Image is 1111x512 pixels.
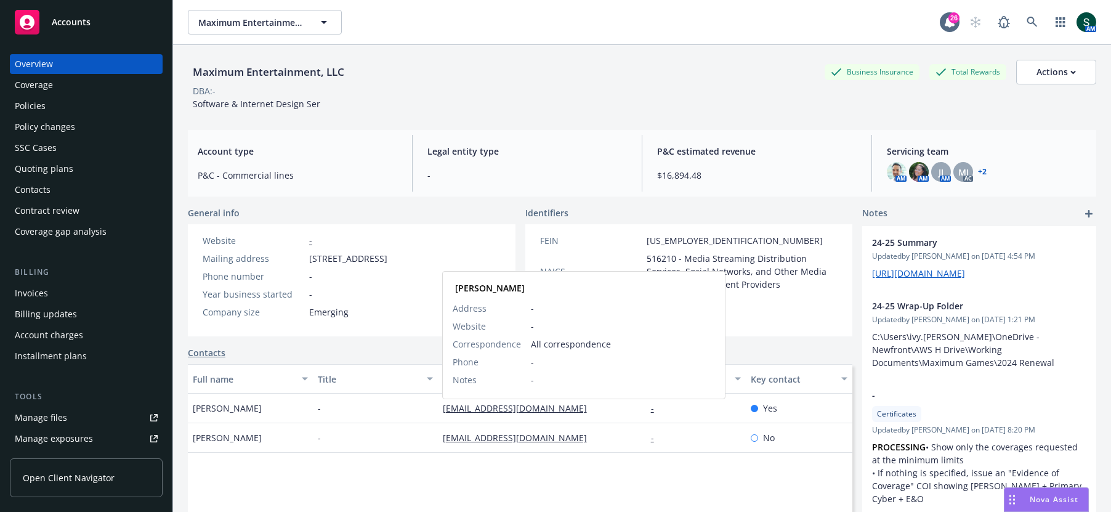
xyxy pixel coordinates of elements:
[309,235,312,246] a: -
[887,162,907,182] img: photo
[1030,494,1078,505] span: Nova Assist
[657,145,857,158] span: P&C estimated revenue
[193,98,320,110] span: Software & Internet Design Ser
[15,75,53,95] div: Coverage
[455,282,525,294] strong: [PERSON_NAME]
[453,338,521,351] span: Correspondence
[909,162,929,182] img: photo
[203,252,304,265] div: Mailing address
[1081,206,1096,221] a: add
[23,471,115,484] span: Open Client Navigator
[318,402,321,415] span: -
[52,17,91,27] span: Accounts
[862,226,1096,290] div: 24-25 SummaryUpdatedby [PERSON_NAME] on [DATE] 4:54 PM[URL][DOMAIN_NAME]
[313,364,438,394] button: Title
[453,373,477,386] span: Notes
[531,356,715,368] span: -
[309,288,312,301] span: -
[188,206,240,219] span: General info
[193,431,262,444] span: [PERSON_NAME]
[825,64,919,79] div: Business Insurance
[651,432,664,444] a: -
[540,265,642,278] div: NAICS
[10,325,163,345] a: Account charges
[872,441,926,453] strong: PROCESSING
[1016,60,1096,84] button: Actions
[10,408,163,428] a: Manage files
[862,290,1096,379] div: 24-25 Wrap-Up FolderUpdatedby [PERSON_NAME] on [DATE] 1:21 PMC:\Users\ivy.[PERSON_NAME]\OneDrive ...
[453,302,487,315] span: Address
[929,64,1006,79] div: Total Rewards
[203,306,304,319] div: Company size
[15,222,107,242] div: Coverage gap analysis
[1036,60,1076,84] div: Actions
[453,320,486,333] span: Website
[651,402,664,414] a: -
[15,346,87,366] div: Installment plans
[203,270,304,283] div: Phone number
[15,180,50,200] div: Contacts
[872,314,1086,325] span: Updated by [PERSON_NAME] on [DATE] 1:21 PM
[978,168,987,176] a: +2
[763,402,777,415] span: Yes
[427,145,627,158] span: Legal entity type
[15,54,53,74] div: Overview
[15,159,73,179] div: Quoting plans
[10,201,163,221] a: Contract review
[438,364,646,394] button: Email
[309,252,387,265] span: [STREET_ADDRESS]
[309,306,349,319] span: Emerging
[10,96,163,116] a: Policies
[958,166,969,179] span: MJ
[872,251,1086,262] span: Updated by [PERSON_NAME] on [DATE] 4:54 PM
[10,429,163,449] a: Manage exposures
[203,234,304,247] div: Website
[188,346,225,359] a: Contacts
[887,145,1086,158] span: Servicing team
[872,425,1086,436] span: Updated by [PERSON_NAME] on [DATE] 8:20 PM
[427,169,627,182] span: -
[10,304,163,324] a: Billing updates
[198,169,397,182] span: P&C - Commercial lines
[531,338,715,351] span: All correspondence
[188,10,342,35] button: Maximum Entertainment, LLC
[10,5,163,39] a: Accounts
[948,12,959,23] div: 26
[877,408,916,420] span: Certificates
[872,389,1054,402] span: -
[10,75,163,95] a: Coverage
[540,234,642,247] div: FEIN
[15,283,48,303] div: Invoices
[647,234,823,247] span: [US_EMPLOYER_IDENTIFICATION_NUMBER]
[15,138,57,158] div: SSC Cases
[10,346,163,366] a: Installment plans
[531,320,715,333] span: -
[193,373,294,386] div: Full name
[525,206,568,219] span: Identifiers
[963,10,988,35] a: Start snowing
[188,364,313,394] button: Full name
[443,402,597,414] a: [EMAIL_ADDRESS][DOMAIN_NAME]
[1048,10,1073,35] a: Switch app
[10,159,163,179] a: Quoting plans
[318,431,321,444] span: -
[1004,487,1089,512] button: Nova Assist
[10,266,163,278] div: Billing
[10,54,163,74] a: Overview
[198,16,305,29] span: Maximum Entertainment, LLC
[15,304,77,324] div: Billing updates
[872,236,1054,249] span: 24-25 Summary
[862,206,887,221] span: Notes
[872,441,1086,505] p: • Show only the coverages requested at the minimum limits • If nothing is specified, issue an "Ev...
[15,408,67,428] div: Manage files
[647,252,838,291] span: 516210 - Media Streaming Distribution Services, Social Networks, and Other Media Networks and Con...
[15,117,75,137] div: Policy changes
[15,96,46,116] div: Policies
[193,402,262,415] span: [PERSON_NAME]
[193,84,216,97] div: DBA: -
[763,431,775,444] span: No
[198,145,397,158] span: Account type
[309,270,312,283] span: -
[531,302,715,315] span: -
